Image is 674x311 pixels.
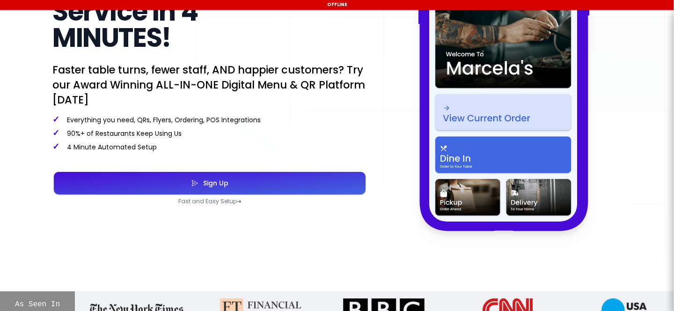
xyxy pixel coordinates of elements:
p: 4 Minute Automated Setup [52,142,367,152]
span: ✓ [52,113,59,125]
p: Faster table turns, fewer staff, AND happier customers? Try our Award Winning ALL-IN-ONE Digital ... [52,62,367,107]
span: ✓ [52,127,59,139]
button: Sign Up [54,172,366,194]
p: Fast and Easy Setup ➜ [52,198,367,205]
div: Offline [1,1,673,8]
div: Sign Up [198,180,228,186]
span: ✓ [52,141,59,152]
p: 90%+ of Restaurants Keep Using Us [52,128,367,138]
p: Everything you need, QRs, Flyers, Ordering, POS Integrations [52,115,367,125]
